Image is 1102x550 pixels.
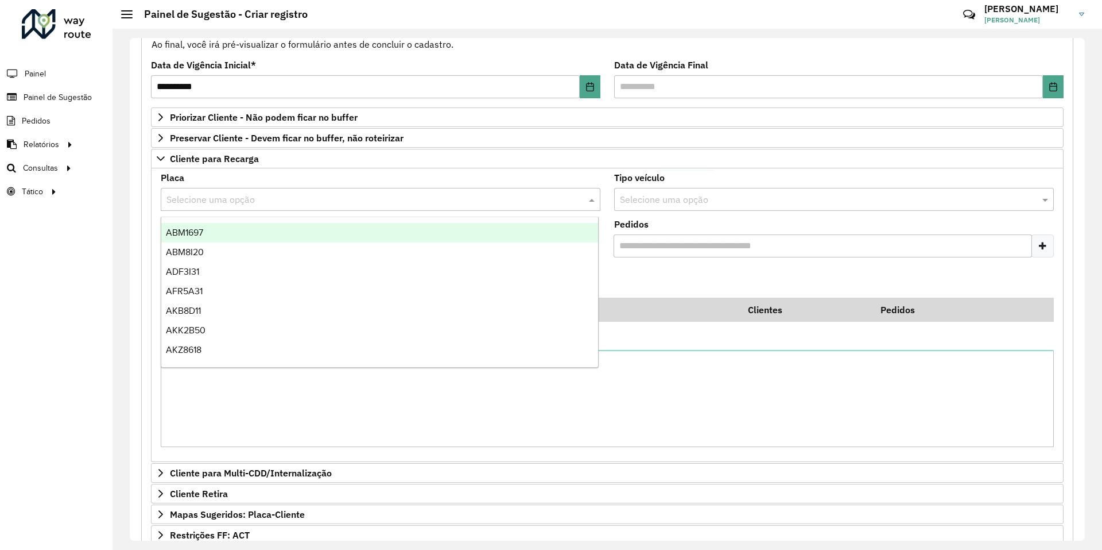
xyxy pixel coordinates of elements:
[133,8,308,21] h2: Painel de Sugestão - Criar registro
[161,217,599,368] ng-dropdown-panel: Options list
[957,2,981,27] a: Contato Rápido
[23,162,58,174] span: Consultas
[161,171,184,184] label: Placa
[151,484,1064,503] a: Cliente Retira
[170,489,228,498] span: Cliente Retira
[166,286,203,296] span: AFR5A31
[151,505,1064,524] a: Mapas Sugeridos: Placa-Cliente
[166,345,201,355] span: AKZ8618
[1043,75,1064,98] button: Choose Date
[24,139,59,151] span: Relatórios
[984,3,1070,14] h3: [PERSON_NAME]
[151,128,1064,148] a: Preservar Cliente - Devem ficar no buffer, não roteirizar
[25,68,46,80] span: Painel
[151,149,1064,168] a: Cliente para Recarga
[170,133,403,143] span: Preservar Cliente - Devem ficar no buffer, não roteirizar
[151,58,256,72] label: Data de Vigência Inicial
[170,530,250,540] span: Restrições FF: ACT
[170,154,259,163] span: Cliente para Recarga
[166,247,204,257] span: ABM8I20
[170,113,358,122] span: Priorizar Cliente - Não podem ficar no buffer
[614,217,649,231] label: Pedidos
[872,298,1005,322] th: Pedidos
[170,510,305,519] span: Mapas Sugeridos: Placa-Cliente
[22,115,51,127] span: Pedidos
[984,15,1070,25] span: [PERSON_NAME]
[170,468,332,478] span: Cliente para Multi-CDD/Internalização
[151,525,1064,545] a: Restrições FF: ACT
[24,91,92,103] span: Painel de Sugestão
[580,75,600,98] button: Choose Date
[166,228,203,237] span: ABM1697
[151,463,1064,483] a: Cliente para Multi-CDD/Internalização
[151,168,1064,463] div: Cliente para Recarga
[166,306,201,316] span: AKB8D11
[151,107,1064,127] a: Priorizar Cliente - Não podem ficar no buffer
[22,186,43,198] span: Tático
[614,58,708,72] label: Data de Vigência Final
[614,171,665,184] label: Tipo veículo
[740,298,872,322] th: Clientes
[166,267,199,276] span: ADF3I31
[166,325,205,335] span: AKK2B50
